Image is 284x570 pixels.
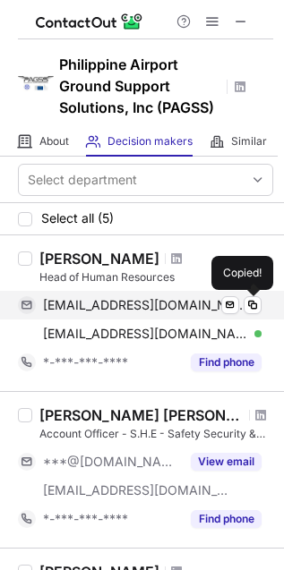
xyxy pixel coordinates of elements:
button: Reveal Button [191,353,262,371]
span: [EMAIL_ADDRESS][DOMAIN_NAME] [43,482,229,498]
div: Select department [28,171,137,189]
div: [PERSON_NAME] [PERSON_NAME] [39,406,244,424]
span: Decision makers [108,134,193,149]
div: Head of Human Resources [39,269,273,285]
span: [EMAIL_ADDRESS][DOMAIN_NAME] [43,326,248,342]
span: Similar [231,134,267,149]
span: Select all (5) [41,211,114,225]
img: ContactOut v5.3.10 [36,11,143,32]
button: Reveal Button [191,453,262,471]
span: [EMAIL_ADDRESS][DOMAIN_NAME] [43,297,248,313]
div: Account Officer - S.H.E - Safety Security & Quality Assurance [39,426,273,442]
div: [PERSON_NAME] [39,250,159,268]
span: About [39,134,69,149]
h1: Philippine Airport Ground Support Solutions, Inc (PAGSS) [59,54,220,118]
button: Reveal Button [191,510,262,528]
span: ***@[DOMAIN_NAME] [43,454,180,470]
img: 5e9a0bfbbe1cdc7966e49b41451dbad7 [18,65,54,101]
